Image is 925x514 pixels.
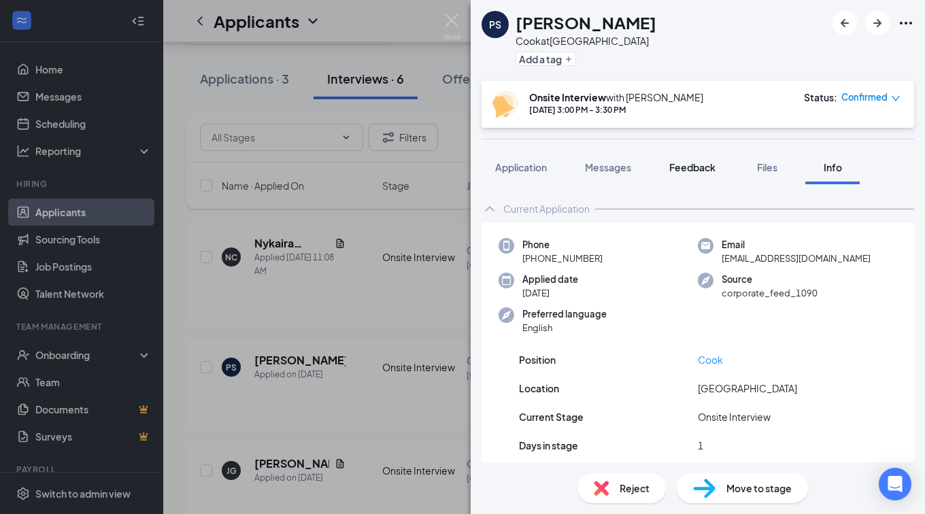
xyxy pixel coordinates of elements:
[757,161,777,173] span: Files
[522,321,607,335] span: English
[522,238,603,252] span: Phone
[489,18,501,31] div: PS
[529,104,703,116] div: [DATE] 3:00 PM - 3:30 PM
[869,15,886,31] svg: ArrowRight
[522,273,578,286] span: Applied date
[722,286,818,300] span: corporate_feed_1090
[519,409,584,424] span: Current Stage
[722,273,818,286] span: Source
[519,381,559,396] span: Location
[669,161,716,173] span: Feedback
[804,90,837,104] div: Status :
[698,409,771,424] span: Onsite Interview
[620,481,650,496] span: Reject
[841,90,888,104] span: Confirmed
[824,161,842,173] span: Info
[522,307,607,321] span: Preferred language
[522,252,603,265] span: [PHONE_NUMBER]
[516,52,576,66] button: PlusAdd a tag
[522,286,578,300] span: [DATE]
[529,91,606,103] b: Onsite Interview
[565,55,573,63] svg: Plus
[503,202,590,216] div: Current Application
[585,161,631,173] span: Messages
[698,438,703,453] span: 1
[516,34,656,48] div: Cook at [GEOGRAPHIC_DATA]
[726,481,792,496] span: Move to stage
[519,438,578,453] span: Days in stage
[698,354,723,366] a: Cook
[898,15,914,31] svg: Ellipses
[698,381,797,396] span: [GEOGRAPHIC_DATA]
[516,11,656,34] h1: [PERSON_NAME]
[891,94,901,103] span: down
[529,90,703,104] div: with [PERSON_NAME]
[832,11,857,35] button: ArrowLeftNew
[865,11,890,35] button: ArrowRight
[722,238,871,252] span: Email
[482,201,498,217] svg: ChevronUp
[722,252,871,265] span: [EMAIL_ADDRESS][DOMAIN_NAME]
[837,15,853,31] svg: ArrowLeftNew
[879,468,911,500] div: Open Intercom Messenger
[495,161,547,173] span: Application
[519,352,556,367] span: Position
